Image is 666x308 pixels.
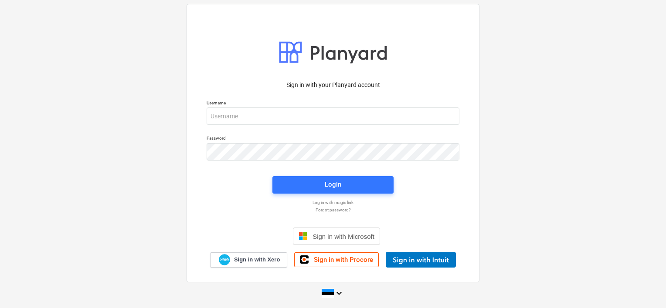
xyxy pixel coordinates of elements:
a: Sign in with Procore [294,252,379,267]
span: Sign in with Xero [234,256,280,264]
p: Username [207,100,459,107]
button: Login [272,176,394,194]
i: keyboard_arrow_down [334,288,344,298]
img: Xero logo [219,254,230,266]
span: Sign in with Microsoft [313,233,374,240]
a: Log in with magic link [202,200,464,205]
span: Sign in with Procore [314,256,373,264]
a: Sign in with Xero [210,252,288,268]
input: Username [207,107,459,125]
p: Sign in with your Planyard account [207,80,459,90]
div: Login [325,179,341,190]
p: Password [207,135,459,143]
a: Forgot password? [202,207,464,213]
img: Microsoft logo [299,232,307,241]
